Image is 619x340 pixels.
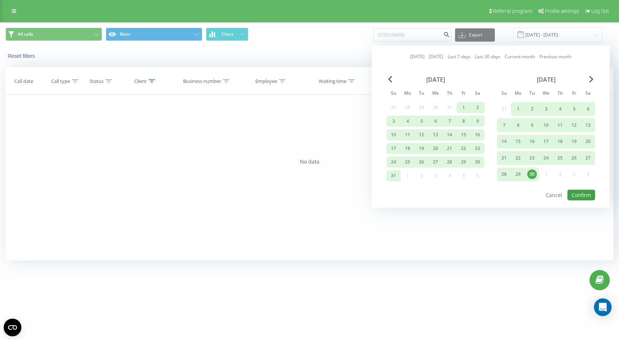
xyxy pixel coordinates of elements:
div: Wed Sep 3, 2025 [539,102,553,116]
div: 23 [527,153,537,163]
div: Tue Sep 30, 2025 [525,168,539,181]
button: Chart [206,28,248,41]
div: 22 [459,144,468,153]
div: 24 [389,157,398,167]
div: Fri Aug 8, 2025 [457,116,471,127]
div: 16 [473,130,482,140]
div: Sun Sep 7, 2025 [497,118,511,132]
span: Profile settings [545,8,579,14]
div: Sat Aug 9, 2025 [471,116,485,127]
div: 23 [473,144,482,153]
div: Wed Sep 10, 2025 [539,118,553,132]
div: 10 [541,120,551,130]
div: 4 [555,104,565,114]
div: 6 [431,116,440,126]
span: Previous Month [388,76,392,83]
div: 12 [417,130,426,140]
div: Sun Sep 28, 2025 [497,168,511,181]
div: Sun Aug 24, 2025 [387,157,401,168]
button: Export [455,28,495,42]
input: Search by number [373,28,451,42]
abbr: Sunday [499,88,510,99]
button: Reset filters [6,53,39,59]
span: Log Out [591,8,609,14]
span: All calls [18,31,33,37]
div: Sat Aug 30, 2025 [471,157,485,168]
div: Fri Sep 26, 2025 [567,151,581,165]
div: 25 [403,157,412,167]
div: Tue Aug 5, 2025 [415,116,429,127]
div: 17 [541,137,551,146]
abbr: Tuesday [416,88,427,99]
div: Mon Sep 1, 2025 [511,102,525,116]
div: Wed Sep 17, 2025 [539,135,553,148]
div: Fri Sep 12, 2025 [567,118,581,132]
abbr: Friday [458,88,469,99]
div: Mon Aug 4, 2025 [401,116,415,127]
div: Client [134,78,147,84]
div: 5 [417,116,426,126]
div: 19 [417,144,426,153]
div: 3 [389,116,398,126]
span: Next Month [589,76,594,83]
div: Mon Aug 25, 2025 [401,157,415,168]
div: Mon Aug 11, 2025 [401,129,415,140]
div: No data [6,158,613,165]
abbr: Saturday [583,88,594,99]
div: Tue Sep 9, 2025 [525,118,539,132]
div: 8 [513,120,523,130]
div: Waiting time [319,78,346,84]
div: Thu Aug 21, 2025 [443,143,457,154]
div: 9 [527,120,537,130]
div: Fri Aug 29, 2025 [457,157,471,168]
div: 19 [569,137,579,146]
div: Sat Sep 20, 2025 [581,135,595,148]
div: 15 [513,137,523,146]
div: Fri Aug 15, 2025 [457,129,471,140]
div: 26 [417,157,426,167]
button: All calls [6,28,102,41]
div: 30 [473,157,482,167]
a: [DATE] [429,53,443,60]
abbr: Tuesday [527,88,538,99]
div: 8 [459,116,468,126]
abbr: Thursday [555,88,566,99]
div: 15 [459,130,468,140]
div: Fri Aug 1, 2025 [457,102,471,113]
div: Thu Sep 18, 2025 [553,135,567,148]
div: 2 [527,104,537,114]
div: Fri Sep 19, 2025 [567,135,581,148]
a: Last 7 days [448,53,471,60]
div: Mon Aug 18, 2025 [401,143,415,154]
div: Sun Aug 17, 2025 [387,143,401,154]
div: 26 [569,153,579,163]
div: Thu Sep 11, 2025 [553,118,567,132]
div: 11 [555,120,565,130]
div: Sun Sep 14, 2025 [497,135,511,148]
div: Tue Sep 16, 2025 [525,135,539,148]
div: 7 [499,120,509,130]
div: 29 [459,157,468,167]
div: 7 [445,116,454,126]
div: 14 [499,137,509,146]
div: 20 [431,144,440,153]
div: Call type [51,78,70,84]
div: 16 [527,137,537,146]
div: Sun Aug 3, 2025 [387,116,401,127]
button: Main [106,28,202,41]
div: 11 [403,130,412,140]
a: Previous month [539,53,571,60]
button: Cancel [542,190,566,200]
div: 21 [499,153,509,163]
div: Mon Sep 15, 2025 [511,135,525,148]
div: 24 [541,153,551,163]
div: Thu Aug 14, 2025 [443,129,457,140]
div: [DATE] [387,76,485,83]
div: Employee [255,78,277,84]
button: Confirm [567,190,595,200]
a: [DATE] [410,53,424,60]
div: 28 [499,169,509,179]
div: Sun Aug 31, 2025 [387,170,401,181]
div: 31 [389,171,398,180]
div: 22 [513,153,523,163]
